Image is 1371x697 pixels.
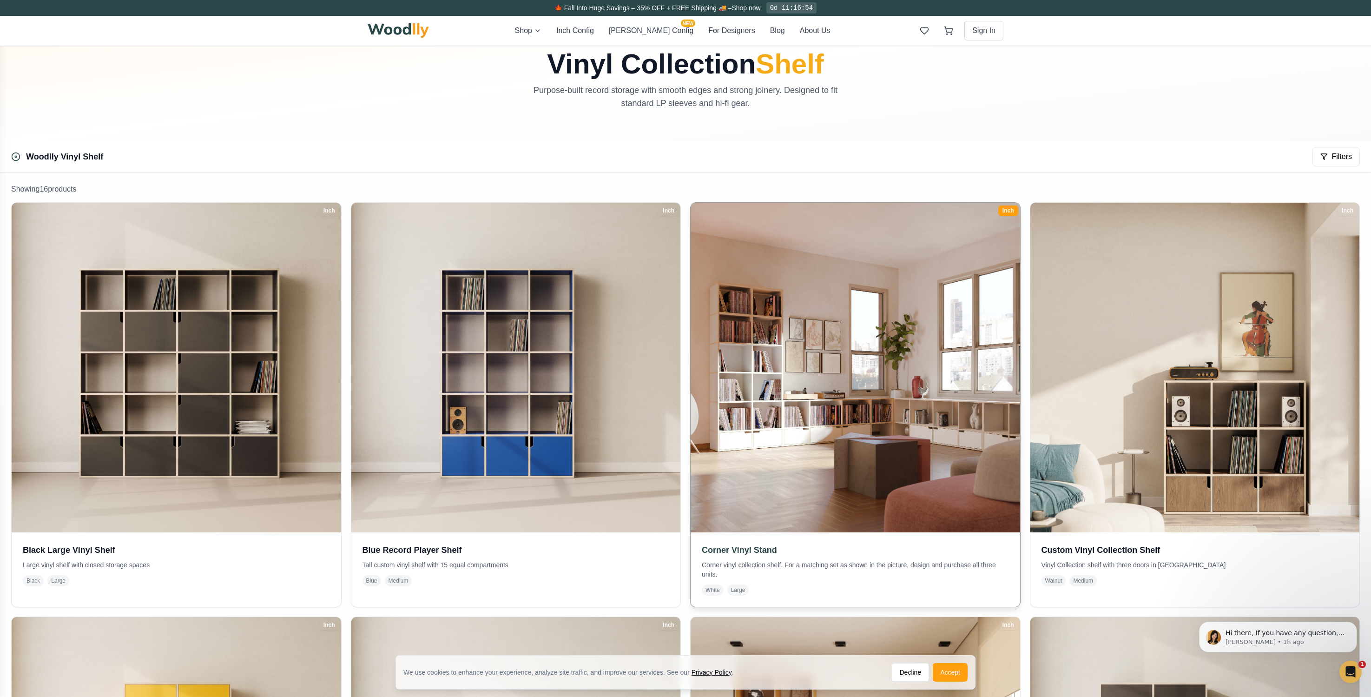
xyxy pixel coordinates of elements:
[319,620,339,630] div: Inch
[515,25,541,36] button: Shop
[26,152,103,161] a: Woodlly Vinyl Shelf
[756,48,824,80] span: Shelf
[1069,575,1097,586] span: Medium
[1041,560,1349,570] p: Vinyl Collection shelf with three doors in [GEOGRAPHIC_DATA]
[692,669,732,676] a: Privacy Policy
[933,663,968,682] button: Accept
[368,23,429,38] img: Woodlly
[23,544,330,557] h3: Black Large Vinyl Shelf
[708,25,755,36] button: For Designers
[1312,147,1360,166] button: Filters
[529,84,842,110] p: Purpose-built record storage with smooth edges and strong joinery. Designed to fit standard LP sl...
[770,25,785,36] button: Blog
[1041,575,1066,586] span: Walnut
[681,20,695,27] span: NEW
[11,184,1360,195] p: Showing 16 product s
[363,575,381,586] span: Blue
[998,206,1018,216] div: Inch
[702,544,1009,557] h3: Corner Vinyl Stand
[351,203,681,532] img: Blue Record Player Shelf
[659,620,679,630] div: Inch
[1331,151,1352,162] span: Filters
[659,206,679,216] div: Inch
[319,206,339,216] div: Inch
[23,560,330,570] p: Large vinyl shelf with closed storage spaces
[47,575,69,586] span: Large
[609,25,693,36] button: [PERSON_NAME] ConfigNEW
[964,21,1003,40] button: Sign In
[682,194,1028,540] img: Corner Vinyl Stand
[403,668,741,677] div: We use cookies to enhance your experience, analyze site traffic, and improve our services. See our .
[363,560,670,570] p: Tall custom vinyl shelf with 15 equal compartments
[1030,203,1360,532] img: Custom Vinyl Collection Shelf
[556,25,594,36] button: Inch Config
[385,575,412,586] span: Medium
[477,50,894,78] h1: Vinyl Collection
[891,663,929,682] button: Decline
[727,584,749,596] span: Large
[363,544,670,557] h3: Blue Record Player Shelf
[1185,602,1371,672] iframe: Intercom notifications message
[1041,544,1349,557] h3: Custom Vinyl Collection Shelf
[998,620,1018,630] div: Inch
[1339,661,1362,683] iframe: Intercom live chat
[23,575,44,586] span: Black
[732,4,760,12] a: Shop now
[766,2,817,13] div: 0d 11:16:54
[12,203,341,532] img: Black Large Vinyl Shelf
[1338,206,1358,216] div: Inch
[1358,661,1366,668] span: 1
[702,560,1009,579] p: Corner vinyl collection shelf. For a matching set as shown in the picture, design and purchase al...
[554,4,732,12] span: 🍁 Fall Into Huge Savings – 35% OFF + FREE Shipping 🚚 –
[702,584,724,596] span: White
[800,25,831,36] button: About Us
